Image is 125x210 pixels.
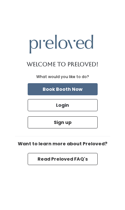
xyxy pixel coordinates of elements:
[27,61,98,68] h1: Welcome to Preloved!
[26,115,99,130] a: Sign up
[30,35,93,54] img: preloved logo
[26,98,99,112] a: Login
[28,83,98,95] button: Book Booth Now
[28,99,98,111] button: Login
[15,141,110,147] h6: Want to learn more about Preloved?
[36,74,89,80] div: What would you like to do?
[28,116,98,128] button: Sign up
[28,153,98,165] button: Read Preloved FAQ's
